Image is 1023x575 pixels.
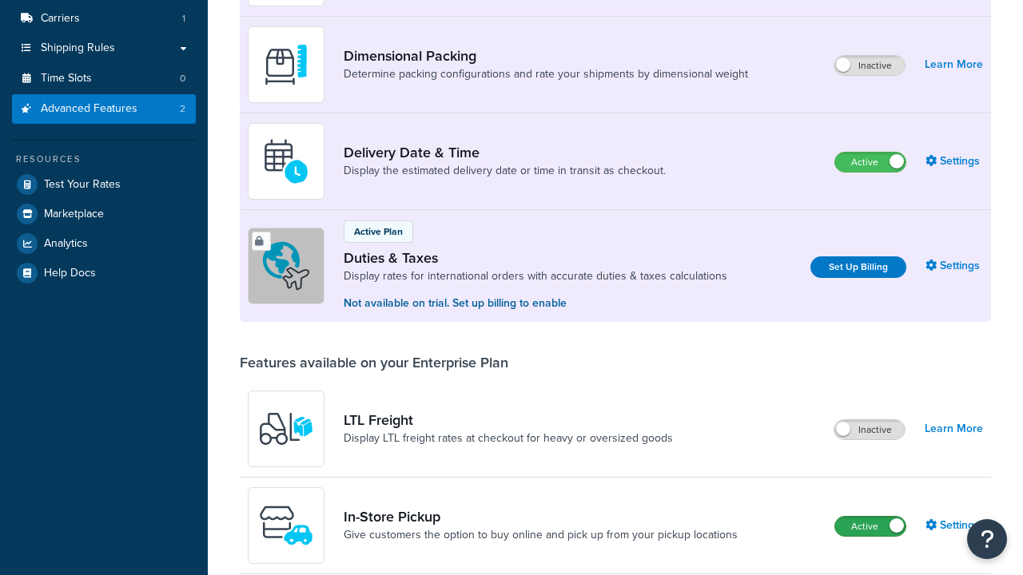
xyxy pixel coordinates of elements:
a: Learn More [925,418,983,440]
a: Test Your Rates [12,170,196,199]
a: Settings [925,255,983,277]
a: Settings [925,514,983,537]
span: 0 [180,72,185,85]
a: Shipping Rules [12,34,196,63]
span: Shipping Rules [41,42,115,55]
img: gfkeb5ejjkALwAAAABJRU5ErkJggg== [258,133,314,189]
a: Help Docs [12,259,196,287]
a: Carriers1 [12,4,196,34]
span: Time Slots [41,72,92,85]
a: Marketplace [12,200,196,228]
div: Resources [12,153,196,166]
span: Analytics [44,237,88,251]
span: 2 [180,102,185,116]
label: Active [835,153,906,172]
label: Inactive [834,56,905,75]
li: Carriers [12,4,196,34]
a: Display the estimated delivery date or time in transit as checkout. [344,163,666,179]
a: Determine packing configurations and rate your shipments by dimensional weight [344,66,748,82]
span: Advanced Features [41,102,137,116]
span: Test Your Rates [44,178,121,192]
a: In-Store Pickup [344,508,738,525]
a: Delivery Date & Time [344,144,666,161]
span: Marketplace [44,208,104,221]
button: Open Resource Center [967,519,1007,559]
a: LTL Freight [344,411,673,429]
p: Not available on trial. Set up billing to enable [344,295,727,312]
a: Learn More [925,54,983,76]
a: Display rates for international orders with accurate duties & taxes calculations [344,268,727,284]
a: Settings [925,150,983,172]
a: Analytics [12,229,196,258]
label: Inactive [834,420,905,439]
p: Active Plan [354,224,403,239]
span: Help Docs [44,267,96,280]
span: Carriers [41,12,80,26]
li: Advanced Features [12,94,196,124]
img: wfgcfpwTIucLEAAAAASUVORK5CYII= [258,498,314,553]
label: Active [835,517,906,536]
img: DTVBYsAAAAAASUVORK5CYII= [258,37,314,93]
a: Time Slots0 [12,64,196,93]
a: Display LTL freight rates at checkout for heavy or oversized goods [344,430,673,446]
img: y79ZsPf0fXUFUhFXDzUgf+ktZg5F2+ohG75+v3d2s1D9TjoU8PiyCIluIjV41seZevKCRuEjTPPOKHJsQcmKCXGdfprl3L4q7... [258,401,314,457]
a: Set Up Billing [810,256,906,278]
a: Advanced Features2 [12,94,196,124]
a: Dimensional Packing [344,47,748,65]
div: Features available on your Enterprise Plan [240,354,508,371]
a: Give customers the option to buy online and pick up from your pickup locations [344,527,738,543]
li: Time Slots [12,64,196,93]
a: Duties & Taxes [344,249,727,267]
span: 1 [182,12,185,26]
